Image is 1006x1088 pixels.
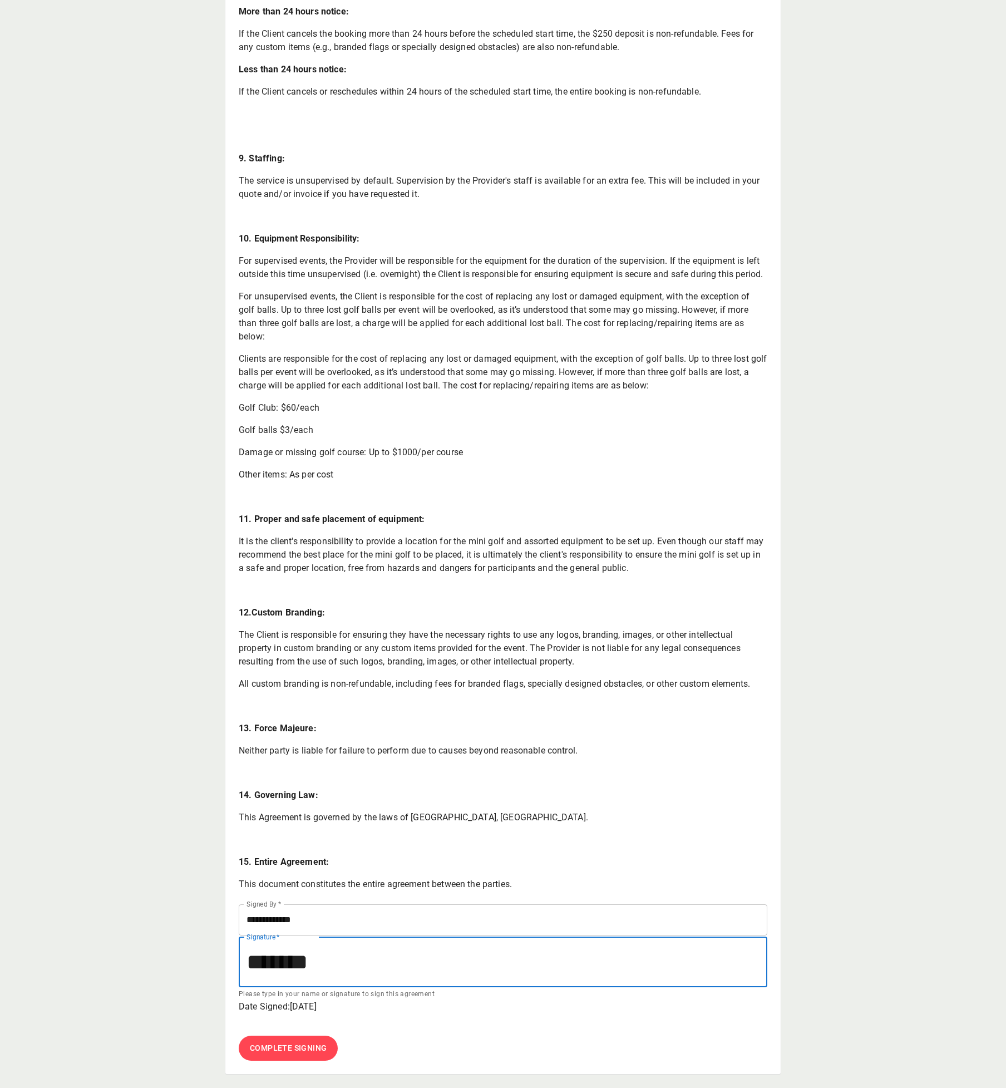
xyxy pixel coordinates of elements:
p: Golf balls $3/each [239,424,767,437]
p: For unsupervised events, the Client is responsible for the cost of replacing any lost or damaged ... [239,290,767,343]
p: Damage or missing golf course: Up to $1000/per course [239,446,767,459]
strong: 11. Proper and safe placement of equipment: [239,514,425,524]
button: Complete Signing [239,1036,338,1061]
p: Please type in your name or signature to sign this agreement [239,989,767,1000]
strong: 15. Entire Agreement: [239,856,329,867]
strong: 12.Custom Branding: [239,607,325,618]
label: Signed By [246,899,281,909]
strong: 13. Force Majeure: [239,723,317,733]
strong: More than 24 hours notice: [239,6,349,17]
p: Date Signed: [DATE] [239,1000,767,1013]
p: The service is unsupervised by default. Supervision by the Provider's staff is available for an e... [239,174,767,201]
strong: 9. Staffing: [239,153,285,164]
span: Complete Signing [250,1041,327,1055]
p: This document constitutes the entire agreement between the parties. [239,878,767,891]
strong: 14. Governing Law: [239,790,318,800]
strong: Less than 24 hours notice: [239,64,347,75]
p: If the Client cancels or reschedules within 24 hours of the scheduled start time, the entire book... [239,85,767,99]
p: This Agreement is governed by the laws of [GEOGRAPHIC_DATA], [GEOGRAPHIC_DATA]. [239,811,767,824]
strong: 10. Equipment Responsibility: [239,233,359,244]
p: Clients are responsible for the cost of replacing any lost or damaged equipment, with the excepti... [239,352,767,392]
p: For supervised events, the Provider will be responsible for the equipment for the duration of the... [239,254,767,281]
p: If the Client cancels the booking more than 24 hours before the scheduled start time, the $250 de... [239,27,767,54]
label: Signature [246,932,280,942]
p: It is the client's responsibility to provide a location for the mini golf and assorted equipment ... [239,535,767,575]
p: Neither party is liable for failure to perform due to causes beyond reasonable control. [239,744,767,757]
p: Golf Club: $60/each [239,401,767,415]
p: Other items: As per cost [239,468,767,481]
p: All custom branding is non-refundable, including fees for branded flags, specially designed obsta... [239,677,767,691]
p: The Client is responsible for ensuring they have the necessary rights to use any logos, branding,... [239,628,767,668]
